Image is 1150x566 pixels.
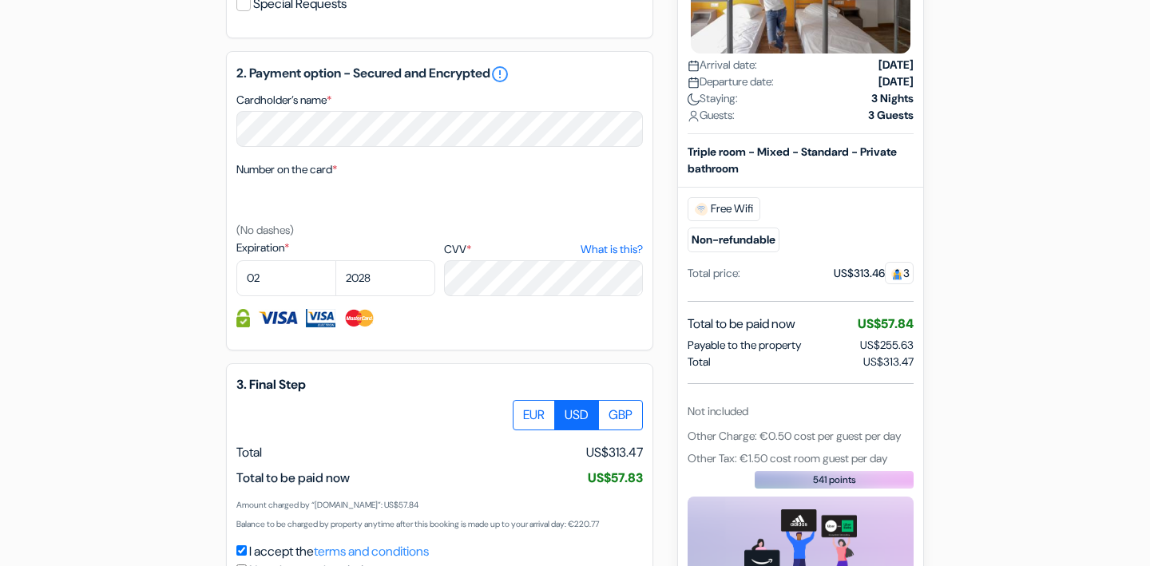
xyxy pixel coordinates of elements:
img: Credit card information fully secured and encrypted [236,309,250,327]
b: Triple room - Mixed - Standard - Private bathroom [688,144,897,175]
span: Free Wifi [688,196,760,220]
small: Amount charged by “[DOMAIN_NAME]”: US$57.84 [236,500,418,510]
span: US$57.83 [588,469,643,486]
a: What is this? [581,241,643,258]
label: EUR [513,400,555,430]
img: calendar.svg [688,76,700,88]
span: US$313.47 [586,443,643,462]
span: US$255.63 [860,337,914,351]
small: Non-refundable [688,227,779,251]
div: Total price: [688,264,740,281]
span: Total [236,444,262,461]
label: Number on the card [236,161,337,178]
span: Other Tax: €1.50 cost room guest per day [688,450,887,465]
div: US$313.46 [834,264,914,281]
label: USD [554,400,599,430]
img: moon.svg [688,93,700,105]
img: user_icon.svg [688,109,700,121]
strong: 3 Nights [871,89,914,106]
label: Cardholder’s name [236,92,331,109]
span: Other Charge: €0.50 cost per guest per day [688,428,901,442]
span: Total to be paid now [236,469,350,486]
small: Balance to be charged by property anytime after this booking is made up to your arrival day: €220.77 [236,519,599,529]
span: Arrival date: [688,56,757,73]
img: free_wifi.svg [695,202,708,215]
img: guest.svg [891,267,903,279]
label: Expiration [236,239,435,256]
span: Staying: [688,89,738,106]
span: Departure date: [688,73,774,89]
span: Total [688,353,711,370]
span: US$57.84 [858,315,914,331]
img: Visa Electron [306,309,335,327]
img: calendar.svg [688,59,700,71]
span: Payable to the property [688,336,801,353]
strong: [DATE] [878,56,914,73]
h5: 2. Payment option - Secured and Encrypted [236,65,643,84]
img: Master Card [343,309,376,327]
strong: [DATE] [878,73,914,89]
a: error_outline [490,65,510,84]
div: Not included [688,402,914,419]
a: terms and conditions [314,543,429,560]
label: GBP [598,400,643,430]
small: (No dashes) [236,223,294,237]
span: Total to be paid now [688,314,795,333]
span: 541 points [813,472,856,486]
strong: 3 Guests [868,106,914,123]
img: Visa [258,309,298,327]
span: 3 [885,261,914,283]
span: Guests: [688,106,735,123]
label: CVV [444,241,643,258]
h5: 3. Final Step [236,377,643,392]
label: I accept the [249,542,429,561]
span: US$313.47 [863,353,914,370]
div: Basic radio toggle button group [514,400,643,430]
